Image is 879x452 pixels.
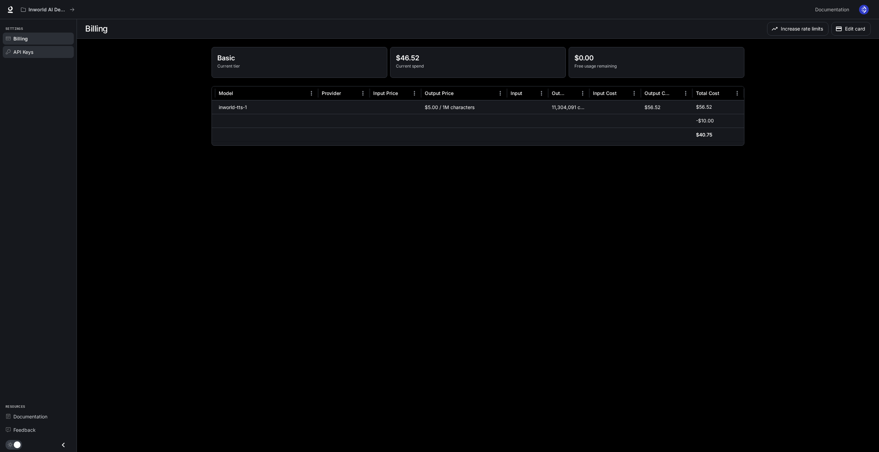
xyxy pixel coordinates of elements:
[574,63,739,69] p: Free usage remaining
[425,90,454,96] div: Output Price
[13,35,28,42] span: Billing
[629,88,639,98] button: Menu
[644,90,670,96] div: Output Cost
[670,88,681,98] button: Sort
[13,413,47,420] span: Documentation
[3,424,74,436] a: Feedback
[511,90,522,96] div: Input
[578,88,588,98] button: Menu
[18,3,78,16] button: All workspaces
[732,88,742,98] button: Menu
[217,63,381,69] p: Current tier
[696,117,714,124] p: -$10.00
[523,88,533,98] button: Sort
[342,88,352,98] button: Sort
[13,426,36,433] span: Feedback
[720,88,730,98] button: Sort
[593,90,617,96] div: Input Cost
[421,100,507,114] div: $5.00 / 1M characters
[681,88,691,98] button: Menu
[215,100,318,114] div: inworld-tts-1
[219,90,233,96] div: Model
[574,53,739,63] p: $0.00
[396,53,560,63] p: $46.52
[399,88,409,98] button: Sort
[815,5,849,14] span: Documentation
[396,63,560,69] p: Current spend
[617,88,628,98] button: Sort
[56,438,71,452] button: Close drawer
[548,100,590,114] div: 11,304,091 characters
[831,22,871,36] button: Edit card
[812,3,854,16] a: Documentation
[454,88,465,98] button: Sort
[641,100,693,114] div: $56.52
[857,3,871,16] button: User avatar
[552,90,567,96] div: Output
[322,90,341,96] div: Provider
[28,7,67,13] p: Inworld AI Demos
[696,104,712,110] p: $56.52
[358,88,368,98] button: Menu
[536,88,547,98] button: Menu
[859,5,869,14] img: User avatar
[14,441,21,448] span: Dark mode toggle
[234,88,244,98] button: Sort
[3,46,74,58] a: API Keys
[373,90,398,96] div: Input Price
[696,131,712,138] h6: $40.75
[3,33,74,45] a: Billing
[3,411,74,423] a: Documentation
[495,88,505,98] button: Menu
[696,90,719,96] div: Total Cost
[217,53,381,63] p: Basic
[85,22,108,36] h1: Billing
[13,48,33,56] span: API Keys
[567,88,578,98] button: Sort
[306,88,317,98] button: Menu
[409,88,420,98] button: Menu
[767,22,829,36] button: Increase rate limits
